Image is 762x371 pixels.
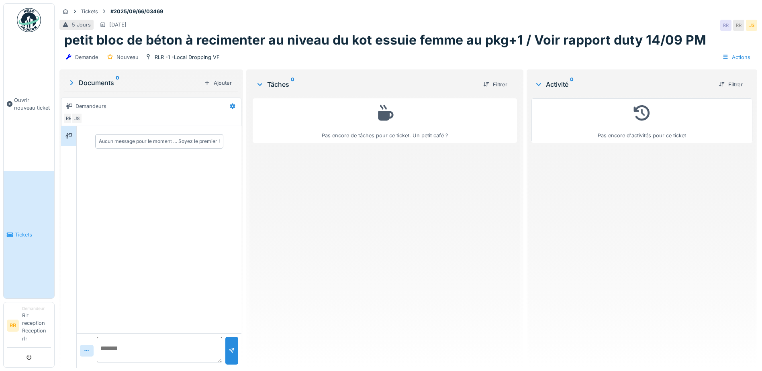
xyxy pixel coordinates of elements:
[22,306,51,312] div: Demandeur
[480,79,511,90] div: Filtrer
[4,171,54,298] a: Tickets
[76,102,106,110] div: Demandeurs
[570,79,574,89] sup: 0
[116,78,119,88] sup: 0
[63,113,74,124] div: RR
[256,79,477,89] div: Tâches
[99,138,220,145] div: Aucun message pour le moment … Soyez le premier !
[75,53,98,61] div: Demande
[81,8,98,15] div: Tickets
[14,96,51,112] span: Ouvrir nouveau ticket
[719,51,754,63] div: Actions
[155,53,220,61] div: RLR -1 -Local Dropping VF
[116,53,139,61] div: Nouveau
[64,33,706,48] h1: petit bloc de béton à recimenter au niveau du kot essuie femme au pkg+1 / Voir rapport duty 14/09 PM
[746,20,757,31] div: JS
[22,306,51,346] li: Rlr reception Reception rlr
[715,79,746,90] div: Filtrer
[72,21,91,29] div: 5 Jours
[720,20,731,31] div: RR
[15,231,51,238] span: Tickets
[17,8,41,32] img: Badge_color-CXgf-gQk.svg
[67,78,201,88] div: Documents
[107,8,166,15] strong: #2025/09/66/03469
[109,21,127,29] div: [DATE]
[4,37,54,171] a: Ouvrir nouveau ticket
[535,79,712,89] div: Activité
[733,20,744,31] div: RR
[537,102,747,139] div: Pas encore d'activités pour ce ticket
[201,77,235,88] div: Ajouter
[7,306,51,348] a: RR DemandeurRlr reception Reception rlr
[258,102,512,139] div: Pas encore de tâches pour ce ticket. Un petit café ?
[291,79,294,89] sup: 0
[7,320,19,332] li: RR
[71,113,82,124] div: JS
